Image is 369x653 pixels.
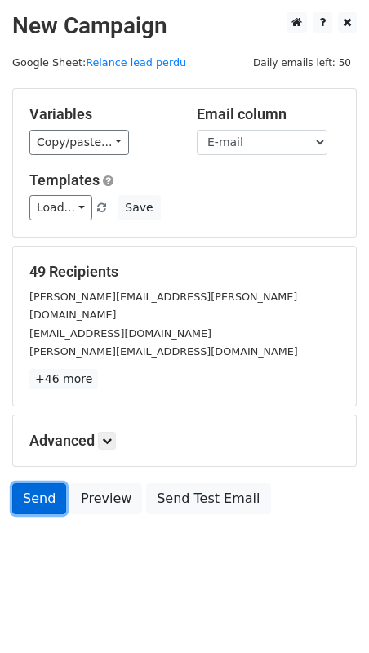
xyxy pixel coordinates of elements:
a: Templates [29,171,100,189]
iframe: Chat Widget [287,575,369,653]
small: [PERSON_NAME][EMAIL_ADDRESS][DOMAIN_NAME] [29,345,298,358]
h5: Advanced [29,432,340,450]
h2: New Campaign [12,12,357,40]
h5: 49 Recipients [29,263,340,281]
a: Send [12,483,66,514]
h5: Email column [197,105,340,123]
small: [EMAIL_ADDRESS][DOMAIN_NAME] [29,327,211,340]
a: Send Test Email [146,483,270,514]
div: Widget de chat [287,575,369,653]
a: Copy/paste... [29,130,129,155]
small: [PERSON_NAME][EMAIL_ADDRESS][PERSON_NAME][DOMAIN_NAME] [29,291,297,322]
a: Relance lead perdu [86,56,186,69]
a: +46 more [29,369,98,389]
a: Preview [70,483,142,514]
span: Daily emails left: 50 [247,54,357,72]
a: Daily emails left: 50 [247,56,357,69]
small: Google Sheet: [12,56,186,69]
a: Load... [29,195,92,220]
button: Save [118,195,160,220]
h5: Variables [29,105,172,123]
